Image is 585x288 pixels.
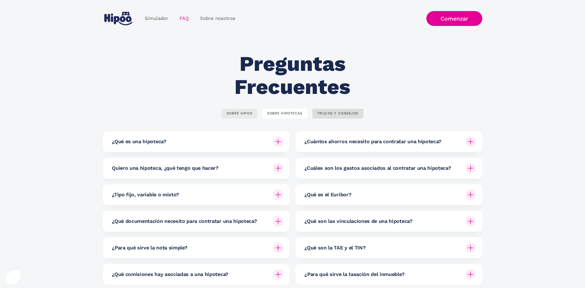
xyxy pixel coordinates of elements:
h6: ¿Qué es el Euríbor? [304,191,351,198]
h2: Preguntas Frecuentes [199,52,386,98]
h6: ¿Qué documentación necesito para contratar una hipoteca? [112,218,257,225]
h6: ¿Para qué sirve la nota simple? [112,244,187,251]
div: TRUCOS Y CONSEJOS [317,111,359,116]
a: Simulador [139,12,174,25]
h6: ¿Qué comisiones hay asociadas a una hipoteca? [112,271,228,278]
h6: ¿Cuántos ahorros necesito para contratar una hipoteca? [304,138,441,145]
h6: ¿Qué es una hipoteca? [112,138,166,145]
a: FAQ [174,12,194,25]
div: SOBRE HIPOO [227,111,252,116]
h6: ¿Cuáles son los gastos asociados al contratar una hipoteca? [304,165,451,172]
h6: ¿Para qué sirve la tasación del inmueble? [304,271,404,278]
h6: Quiero una hipoteca, ¿qué tengo que hacer? [112,165,218,172]
h6: ¿Tipo fijo, variable o mixto? [112,191,179,198]
a: home [103,9,134,28]
h6: ¿Qué son la TAE y el TIN? [304,244,365,251]
div: SOBRE HIPOTECAS [267,111,302,116]
a: Sobre nosotros [194,12,241,25]
h6: ¿Qué son las vinculaciones de una hipoteca? [304,218,412,225]
a: Comenzar [426,11,482,26]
